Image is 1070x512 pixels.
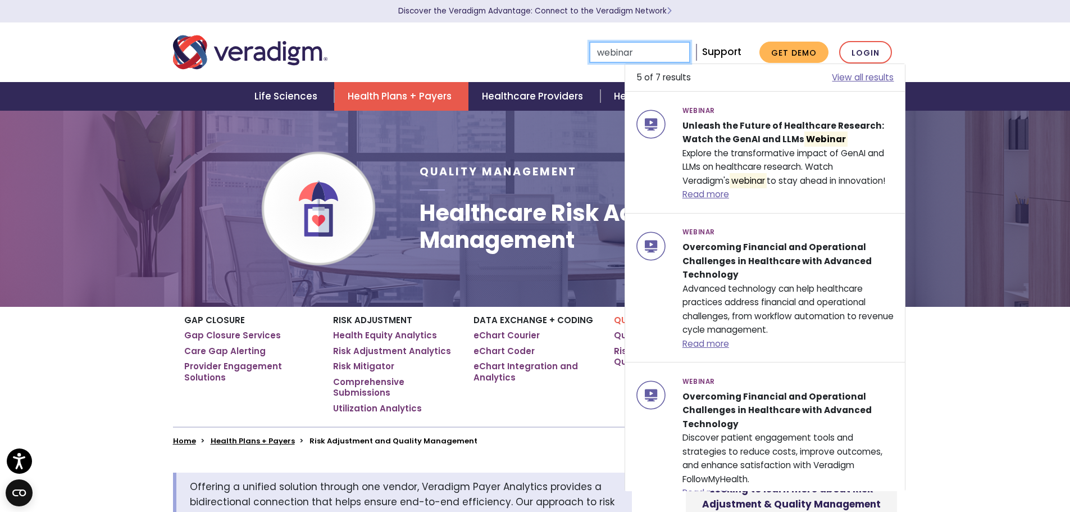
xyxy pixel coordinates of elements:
span: Webinar [682,374,715,390]
a: Health IT Vendors [600,82,716,111]
h1: Healthcare Risk Adjustment and Quality Management [420,200,897,253]
a: Comprehensive Submissions [333,377,457,398]
img: icon-search-insights-webinars.svg [636,103,665,145]
a: Read more [682,188,729,200]
a: Health Equity Analytics [333,330,437,341]
a: Login [839,41,892,64]
a: Health Plans + Payers [334,82,468,111]
button: Open CMP widget [6,479,33,506]
a: Risk Adjustment and Quality Management [614,346,737,368]
span: Quality Management [420,164,577,179]
a: Provider Engagement Solutions [184,361,316,383]
img: icon-search-insights-webinars.svg [636,225,665,267]
strong: Overcoming Financial and Operational Challenges in Healthcare with Advanced Technology [682,241,872,280]
a: eChart Coder [473,346,535,357]
a: Utilization Analytics [333,403,422,414]
a: eChart Integration and Analytics [473,361,597,383]
a: Risk Mitigator [333,361,394,372]
a: Home [173,436,196,446]
mark: webinar [730,173,767,188]
span: Webinar [682,103,715,119]
strong: Unleash the Future of Healthcare Research: Watch the GenAI and LLMs [682,120,884,147]
a: Health Plans + Payers [211,436,295,446]
a: Discover the Veradigm Advantage: Connect to the Veradigm NetworkLearn More [398,6,672,16]
mark: Webinar [804,132,848,147]
a: View all results [832,71,894,84]
a: Gap Closure Services [184,330,281,341]
span: Webinar [682,225,715,241]
a: Read more [682,338,729,350]
a: Life Sciences [241,82,334,111]
div: Discover patient engagement tools and strategies to reduce costs, improve outcomes, and enhance s... [674,374,903,500]
li: 5 of 7 results [625,64,905,92]
a: Support [702,45,741,58]
a: Risk Adjustment Analytics [333,346,451,357]
div: Advanced technology can help healthcare practices address financial and operational challenges, f... [674,225,903,351]
a: eChart Courier [473,330,540,341]
input: Search [589,42,690,63]
a: Quality Analytics [614,330,691,341]
a: Healthcare Providers [468,82,600,111]
div: Explore the transformative impact of GenAI and LLMs on healthcare research. Watch Veradigm's to s... [674,103,903,201]
img: icon-search-insights-webinars.svg [636,374,665,416]
span: Learn More [667,6,672,16]
a: Get Demo [759,42,828,64]
iframe: Drift Chat Widget [1014,456,1057,499]
a: Care Gap Alerting [184,346,266,357]
img: Veradigm logo [173,34,327,71]
a: Read more [682,487,729,499]
strong: Overcoming Financial and Operational Challenges in Healthcare with Advanced Technology [682,391,872,430]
